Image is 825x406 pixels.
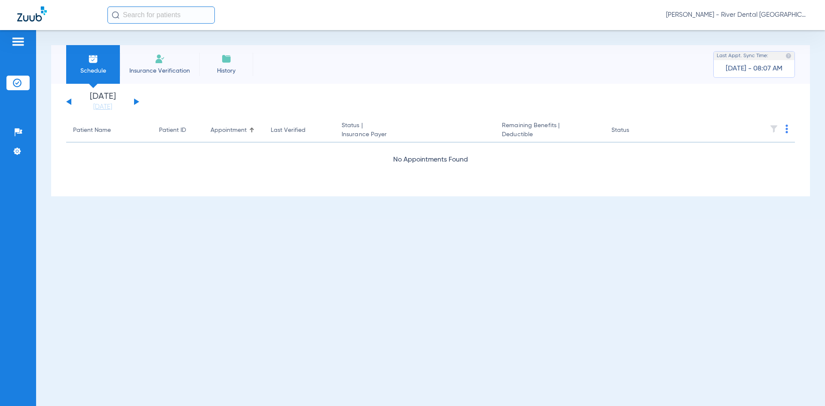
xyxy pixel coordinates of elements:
div: Patient Name [73,126,145,135]
span: Insurance Verification [126,67,193,75]
div: Appointment [211,126,257,135]
img: Manual Insurance Verification [155,54,165,64]
span: Last Appt. Sync Time: [717,52,768,60]
li: [DATE] [77,92,128,111]
img: filter.svg [770,125,778,133]
img: Search Icon [112,11,119,19]
div: Appointment [211,126,247,135]
input: Search for patients [107,6,215,24]
div: No Appointments Found [66,155,795,165]
span: [DATE] - 08:07 AM [726,64,782,73]
a: [DATE] [77,103,128,111]
th: Remaining Benefits | [495,119,604,143]
span: History [206,67,247,75]
img: Schedule [88,54,98,64]
div: Patient Name [73,126,111,135]
div: Last Verified [271,126,328,135]
img: Zuub Logo [17,6,47,21]
span: Insurance Payer [342,130,488,139]
img: last sync help info [785,53,791,59]
div: Patient ID [159,126,186,135]
div: Patient ID [159,126,197,135]
img: History [221,54,232,64]
th: Status [605,119,663,143]
span: Schedule [73,67,113,75]
img: hamburger-icon [11,37,25,47]
span: Deductible [502,130,597,139]
th: Status | [335,119,495,143]
span: [PERSON_NAME] - River Dental [GEOGRAPHIC_DATA] [666,11,808,19]
img: group-dot-blue.svg [785,125,788,133]
div: Last Verified [271,126,306,135]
